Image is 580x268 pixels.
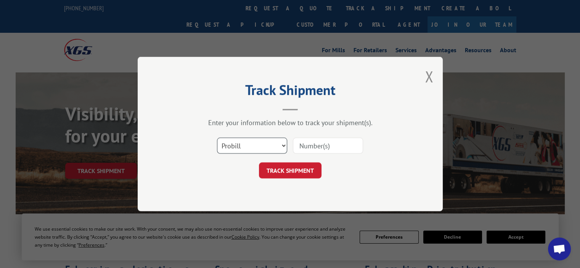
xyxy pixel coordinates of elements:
[425,66,433,87] button: Close modal
[176,118,405,127] div: Enter your information below to track your shipment(s).
[176,85,405,99] h2: Track Shipment
[259,162,321,178] button: TRACK SHIPMENT
[548,238,571,260] div: Open chat
[293,138,363,154] input: Number(s)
